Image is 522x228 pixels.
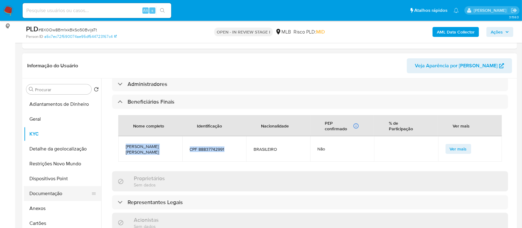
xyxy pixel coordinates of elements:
[446,118,477,133] div: Ver mais
[128,199,183,206] h3: Representantes Legais
[94,87,99,94] button: Retornar ao pedido padrão
[156,6,169,15] button: search-icon
[134,182,165,188] p: Sem dados
[35,87,89,92] input: Procurar
[254,118,296,133] div: Nacionalidade
[143,7,148,13] span: Alt
[44,34,117,39] a: a5c7ec72f590074ae95df544723167c4
[214,28,273,36] p: OPEN - IN REVIEW STAGE I
[433,27,479,37] button: AML Data Collector
[24,171,101,186] button: Dispositivos Point
[381,115,431,136] div: % de Participação
[325,120,359,132] div: PEP confirmado
[474,7,509,13] p: carlos.guerra@mercadopago.com.br
[254,146,303,152] span: BRASILEIRO
[407,58,512,73] button: Veja Aparência por [PERSON_NAME]
[24,141,101,156] button: Detalhe da geolocalização
[112,195,508,209] div: Representantes Legais
[38,27,97,33] span: # 8X0Ow8Bm1xkBkSo50BvijsTt
[511,7,517,14] a: Sair
[446,144,471,154] button: Ver mais
[275,29,291,35] div: MLB
[24,97,101,112] button: Adiantamentos de Dinheiro
[509,15,519,20] span: 3.158.0
[318,146,367,152] div: Não
[486,27,513,37] button: Ações
[112,77,508,91] div: Administradores
[26,34,43,39] b: Person ID
[24,186,96,201] button: Documentação
[26,24,38,34] b: PLD
[454,8,459,13] a: Notificações
[151,7,153,13] span: s
[23,7,171,15] input: Pesquise usuários ou casos...
[126,118,172,133] div: Nome completo
[316,28,325,35] span: MID
[24,201,101,216] button: Anexos
[128,81,167,87] h3: Administradores
[437,27,475,37] b: AML Data Collector
[27,63,78,69] h1: Informação do Usuário
[112,95,508,109] div: Beneficiários Finais
[128,98,174,105] h3: Beneficiários Finais
[190,118,230,133] div: Identificação
[134,175,165,182] h3: Proprietários
[29,87,34,92] button: Procurar
[134,217,159,223] h3: Acionistas
[414,7,447,14] span: Atalhos rápidos
[294,29,325,35] span: Risco PLD:
[491,27,503,37] span: Ações
[24,127,101,141] button: KYC
[24,112,101,127] button: Geral
[415,58,498,73] span: Veja Aparência por [PERSON_NAME]
[24,156,101,171] button: Restrições Novo Mundo
[126,144,175,155] span: [PERSON_NAME] [PERSON_NAME]
[112,171,508,191] div: ProprietáriosSem dados
[450,145,467,153] span: Ver mais
[190,146,239,152] span: CPF 88837742991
